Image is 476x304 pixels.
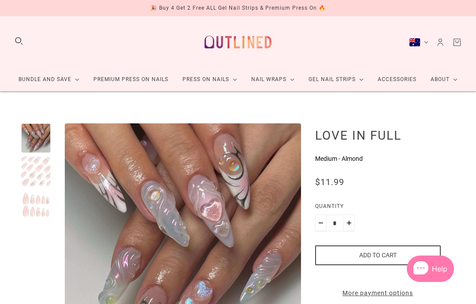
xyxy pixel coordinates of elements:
[315,128,441,143] h1: Love in Full
[14,36,24,46] button: Search
[315,289,441,298] a: More payment options
[424,68,465,91] a: About
[409,38,428,47] button: Australia
[199,23,277,61] a: Outlined
[452,37,462,47] a: Cart
[315,245,441,265] button: Add to cart
[315,177,344,187] span: $11.99
[435,37,445,47] a: Account
[301,68,371,91] a: Gel Nail Strips
[244,68,301,91] a: Nail Wraps
[371,68,424,91] a: Accessories
[315,154,441,163] p: Medium - Almond
[315,215,327,231] button: Minus
[315,202,441,215] label: Quantity
[343,215,355,231] button: Plus
[175,68,244,91] a: Press On Nails
[11,68,86,91] a: Bundle and Save
[150,4,326,13] div: 🎉 Buy 4 Get 2 Free ALL Gel Nail Strips & Premium Press On 🔥
[86,68,175,91] a: Premium Press On Nails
